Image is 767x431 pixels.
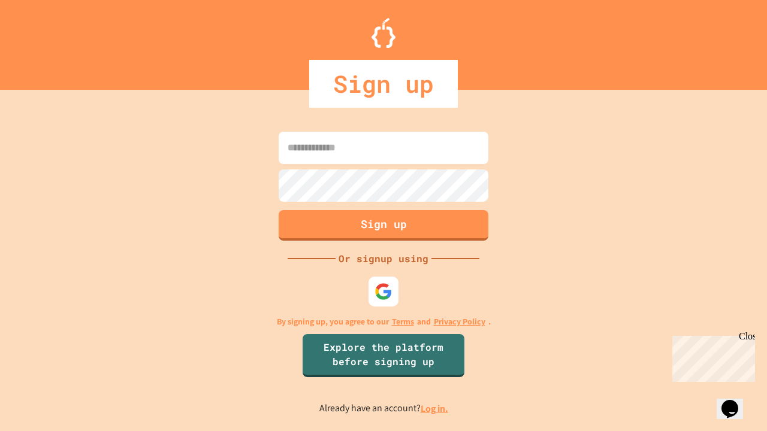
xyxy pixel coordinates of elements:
[434,315,485,328] a: Privacy Policy
[279,210,488,241] button: Sign up
[303,334,464,377] a: Explore the platform before signing up
[421,402,448,415] a: Log in.
[309,60,458,108] div: Sign up
[392,315,414,328] a: Terms
[668,331,755,382] iframe: chat widget
[372,18,395,48] img: Logo.svg
[277,315,491,328] p: By signing up, you agree to our and .
[5,5,83,76] div: Chat with us now!Close
[336,251,431,266] div: Or signup using
[717,383,755,419] iframe: chat widget
[319,401,448,416] p: Already have an account?
[375,283,392,301] img: google-icon.svg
